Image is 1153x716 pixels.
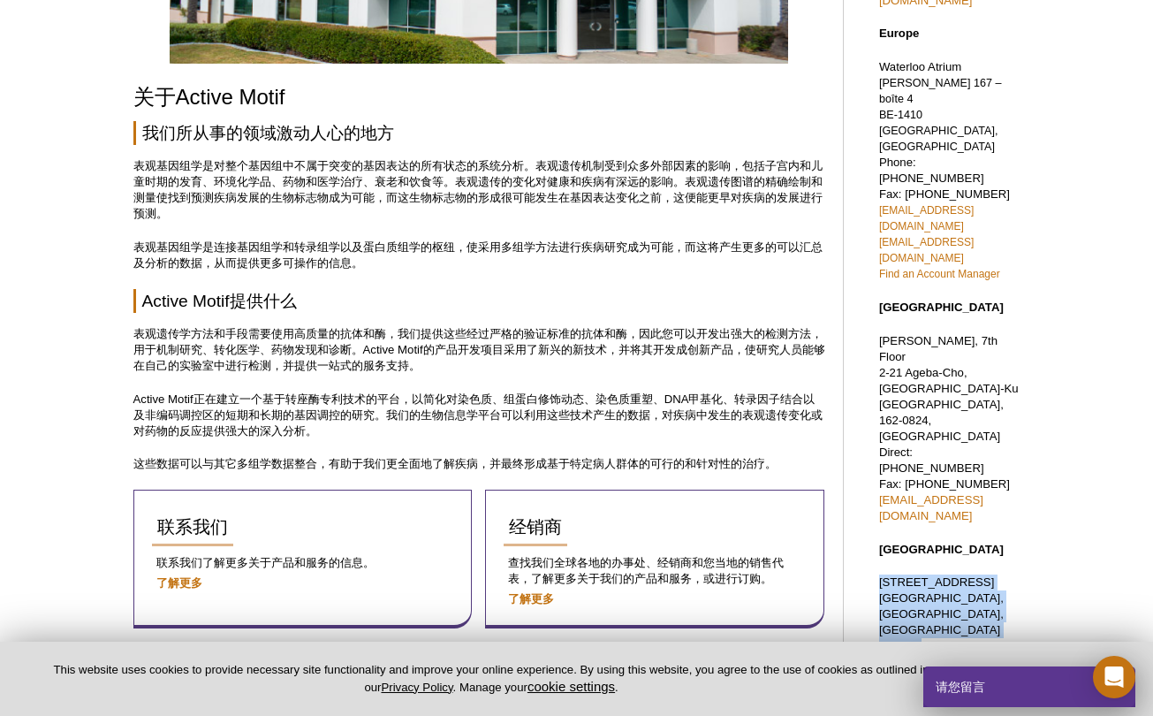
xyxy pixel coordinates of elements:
p: Waterloo Atrium Phone: [PHONE_NUMBER] Fax: [PHONE_NUMBER] [879,59,1020,282]
a: 了解更多 [508,592,554,606]
a: [EMAIL_ADDRESS][DOMAIN_NAME] [879,493,983,522]
h2: Active Motif提供什么 [133,289,825,313]
h1: 关于Active Motif [133,86,825,111]
p: 表观基因组学是连接基因组学和转录组学以及蛋白质组学的枢纽，使采用多组学方法进行疾病研究成为可能，而这将产生更多的可以汇总及分析的数据，从而提供更多可操作的信息。 [133,240,825,271]
strong: [GEOGRAPHIC_DATA] [879,543,1004,556]
span: 请您留言 [934,666,985,707]
div: Open Intercom Messenger [1093,656,1135,698]
p: 这些数据可以与其它多组学数据整合，有助于我们更全面地了解疾病，并最终形成基于特定病人群体的可行的和针对性的治疗。 [133,456,825,472]
a: 经销商 [504,508,567,546]
a: Find an Account Manager [879,268,1000,280]
p: 联系我们了解更多关于产品和服务的信息。 [152,555,454,571]
p: This website uses cookies to provide necessary site functionality and improve your online experie... [28,662,954,696]
a: 联系我们 [152,508,233,546]
p: Active Motif正在建立一个基于转座酶专利技术的平台，以简化对染色质、组蛋白修饰动态、染色质重塑、DNA甲基化、转录因子结合以及非编码调控区的短期和长期的基因调控的研究。我们的生物信息学... [133,392,825,439]
strong: Europe [879,27,919,40]
a: 了解更多 [156,576,202,590]
p: 表观基因组学是对整个基因组中不属于突变的基因表达的所有状态的系统分析。表观遗传机制受到众多外部因素的影响，包括子宫内和儿童时期的发育、环境化学品、药物和医学治疗、衰老和饮食等。表观遗传的变化对健... [133,158,825,222]
a: Privacy Policy [381,681,452,694]
span: 联系我们 [157,517,228,537]
h2: 我们所从事的领域激动人心的地方 [133,121,825,145]
button: cookie settings [527,679,615,694]
span: 经销商 [509,517,562,537]
strong: [GEOGRAPHIC_DATA] [879,301,1004,314]
a: [EMAIL_ADDRESS][DOMAIN_NAME] [879,204,974,232]
p: 查找我们全球各地的办事处、经销商和您当地的销售代表，了解更多关于我们的产品和服务，或进行订购。 [504,555,806,587]
span: [PERSON_NAME] 167 – boîte 4 BE-1410 [GEOGRAPHIC_DATA], [GEOGRAPHIC_DATA] [879,77,1002,153]
p: 表观遗传学方法和手段需要使用高质量的抗体和酶，我们提供这些经过严格的验证标准的抗体和酶，因此您可以开发出强大的检测方法，用于机制研究、转化医学、药物发现和诊断。Active Motif的产品开发... [133,326,825,374]
p: [PERSON_NAME], 7th Floor 2-21 Ageba-Cho, [GEOGRAPHIC_DATA]-Ku [GEOGRAPHIC_DATA], 162-0824, [GEOGR... [879,333,1020,524]
a: [EMAIL_ADDRESS][DOMAIN_NAME] [879,236,974,264]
